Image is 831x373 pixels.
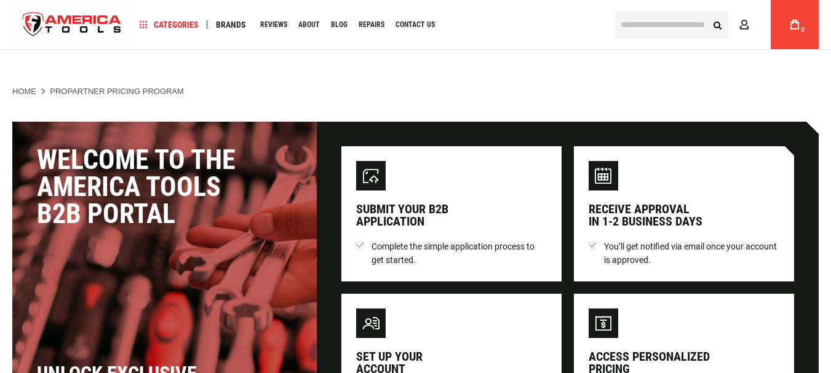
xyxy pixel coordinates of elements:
[325,17,353,33] a: Blog
[356,203,448,227] div: Submit your B2B application
[255,17,293,33] a: Reviews
[589,203,702,227] div: Receive approval in 1-2 business days
[260,21,287,28] span: Reviews
[293,17,325,33] a: About
[37,146,292,227] div: Welcome to the America Tools B2B Portal
[140,20,199,29] span: Categories
[12,2,132,48] img: America Tools
[706,13,729,36] button: Search
[359,21,384,28] span: Repairs
[216,20,246,29] span: Brands
[331,21,348,28] span: Blog
[396,21,435,28] span: Contact Us
[604,240,779,267] span: You’ll get notified via email once your account is approved.
[50,87,184,96] strong: ProPartner Pricing Program
[210,17,252,33] a: Brands
[390,17,440,33] a: Contact Us
[12,2,132,48] a: store logo
[353,17,390,33] a: Repairs
[298,21,320,28] span: About
[372,240,547,267] span: Complete the simple application process to get started.
[12,86,36,97] a: Home
[134,17,204,33] a: Categories
[801,26,805,33] span: 0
